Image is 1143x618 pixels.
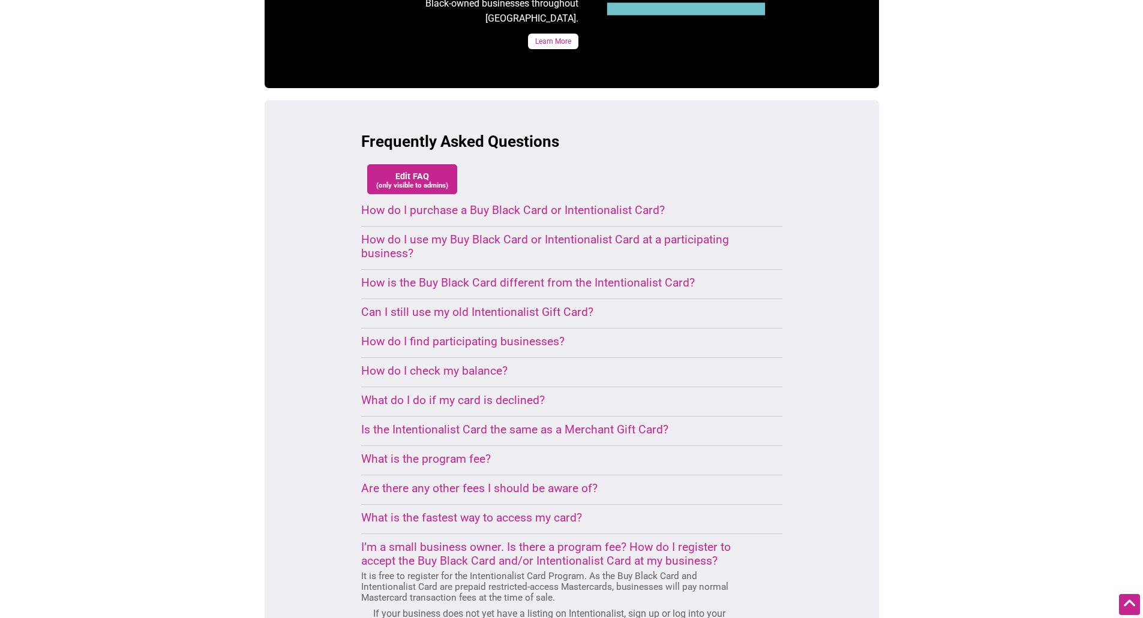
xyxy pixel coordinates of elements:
[376,181,448,189] small: (only visible to admins)
[361,364,754,378] summary: How do I check my balance?
[361,452,754,466] summary: What is the program fee?
[361,334,754,348] summary: How do I find participating businesses?
[361,203,754,220] details: Both cards are available in the , with the option to select a physical or digital card.
[361,481,754,498] details: In addition to the Intentionalist Program Fee, there is a Vendor Fee ($.45 for digital cards, $2....
[361,540,754,568] summary: I’m a small business owner. Is there a program fee? How do I register to accept the Buy Black Car...
[361,452,754,469] details: The program fee allows Intentionalist to cover the administrative costs of the Intentionalist Car...
[361,233,754,263] details: Physical cards are swiped at the register, exactly like a credit card. For digital cards, simply ...
[361,276,754,293] details: The Buy Black Card can be used to purchase from participating Black-owned businesses. The Intenti...
[361,511,754,527] details: When you’re logged into your Intentionalist Account, you can access your digital Intentionalist C...
[361,423,754,436] summary: Is the Intentionalist Card the same as a Merchant Gift Card?
[361,393,754,410] details: You can first check your balance through your Intentionalist Account. For further support, you ca...
[361,233,754,260] summary: How do I use my Buy Black Card or Intentionalist Card at a participating business?
[361,334,754,351] details: to view participating businesses in the Buy Black Card network and to view participating business...
[361,203,754,217] summary: How do I purchase a Buy Black Card or Intentionalist Card?
[361,131,782,152] h3: Frequently Asked Questions
[361,364,754,381] details: When logged into your Intentionalist Account, you can access your balance from the Cards list.
[361,511,754,524] summary: What is the fastest way to access my card?
[1119,594,1140,615] div: Scroll Back to Top
[528,34,578,49] a: Learn More
[367,164,458,194] a: Edit FAQ(only visible to admins)
[361,423,754,439] details: The Intentionalist Card can be used at any participating small business. You also have the option...
[361,393,754,407] summary: What do I do if my card is declined?
[361,276,754,290] summary: How is the Buy Black Card different from the Intentionalist Card?
[361,305,754,319] summary: Can I still use my old Intentionalist Gift Card?
[361,481,754,495] summary: Are there any other fees I should be aware of?
[361,305,754,322] details: The old Intentionalist Gift Card is no longer an in-person payment option at participating small ...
